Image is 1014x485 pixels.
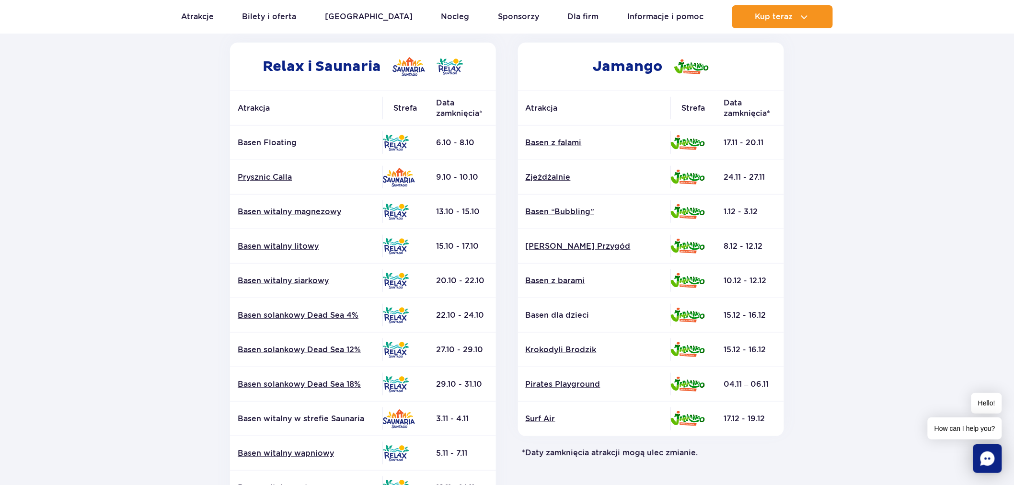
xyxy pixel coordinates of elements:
[382,204,409,220] img: Relax
[514,448,788,458] p: *Daty zamknięcia atrakcji mogą ulec zmianie.
[670,308,705,323] img: Jamango
[382,135,409,151] img: Relax
[428,229,496,264] td: 15.10 - 17.10
[382,91,428,126] th: Strefa
[498,5,539,28] a: Sponsorzy
[670,411,705,426] img: Jamango
[230,91,382,126] th: Atrakcja
[382,273,409,289] img: Relax
[428,126,496,160] td: 6.10 - 8.10
[670,239,705,254] img: Jamango
[382,307,409,323] img: Relax
[181,5,214,28] a: Atrakcje
[382,376,409,393] img: Relax
[238,241,375,252] a: Basen witalny litowy
[382,342,409,358] img: Relax
[428,160,496,195] td: 9.10 - 10.10
[238,345,375,355] a: Basen solankowy Dead Sea 12%
[428,333,496,367] td: 27.10 - 29.10
[670,91,716,126] th: Strefa
[732,5,833,28] button: Kup teraz
[325,5,413,28] a: [GEOGRAPHIC_DATA]
[526,310,663,321] p: Basen dla dzieci
[428,91,496,126] th: Data zamknięcia*
[627,5,703,28] a: Informacje i pomoc
[674,59,709,74] img: Jamango
[392,57,425,76] img: Saunaria
[568,5,599,28] a: Dla firm
[670,273,705,288] img: Jamango
[238,414,375,424] p: Basen witalny w strefie Saunaria
[716,91,784,126] th: Data zamknięcia*
[518,43,784,91] h2: Jamango
[716,195,784,229] td: 1.12 - 3.12
[716,160,784,195] td: 24.11 - 27.11
[238,310,375,321] a: Basen solankowy Dead Sea 4%
[238,138,375,148] p: Basen Floating
[716,367,784,402] td: 04.11 – 06.11
[238,379,375,390] a: Basen solankowy Dead Sea 18%
[428,402,496,436] td: 3.11 - 4.11
[716,264,784,298] td: 10.12 - 12.12
[238,207,375,217] a: Basen witalny magnezowy
[242,5,297,28] a: Bilety i oferta
[526,241,663,252] a: [PERSON_NAME] Przygód
[670,135,705,150] img: Jamango
[382,168,415,187] img: Saunaria
[670,204,705,219] img: Jamango
[518,91,670,126] th: Atrakcja
[428,367,496,402] td: 29.10 - 31.10
[670,342,705,357] img: Jamango
[437,58,463,75] img: Relax
[238,172,375,183] a: Prysznic Calla
[526,276,663,286] a: Basen z barami
[670,377,705,392] img: Jamango
[973,444,1002,473] div: Chat
[526,379,663,390] a: Pirates Playground
[428,264,496,298] td: 20.10 - 22.10
[716,298,784,333] td: 15.12 - 16.12
[716,126,784,160] td: 17.11 - 20.11
[428,436,496,471] td: 5.11 - 7.11
[382,238,409,254] img: Relax
[428,298,496,333] td: 22.10 - 24.10
[230,43,496,91] h2: Relax i Saunaria
[441,5,470,28] a: Nocleg
[716,229,784,264] td: 8.12 - 12.12
[526,138,663,148] a: Basen z falami
[928,417,1002,439] span: How can I help you?
[526,414,663,424] a: Surf Air
[526,207,663,217] a: Basen “Bubbling”
[971,393,1002,414] span: Hello!
[716,402,784,436] td: 17.12 - 19.12
[382,445,409,462] img: Relax
[755,12,793,21] span: Kup teraz
[526,345,663,355] a: Krokodyli Brodzik
[716,333,784,367] td: 15.12 - 16.12
[670,170,705,185] img: Jamango
[382,409,415,428] img: Saunaria
[526,172,663,183] a: Zjeżdżalnie
[238,448,375,459] a: Basen witalny wapniowy
[428,195,496,229] td: 13.10 - 15.10
[238,276,375,286] a: Basen witalny siarkowy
